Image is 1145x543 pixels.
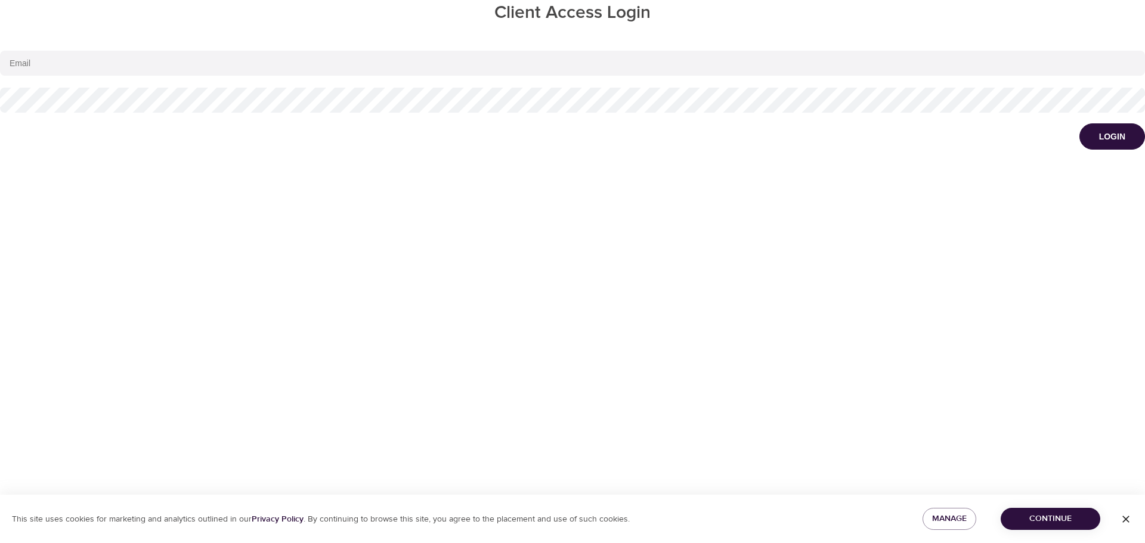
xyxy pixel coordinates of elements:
button: Manage [923,508,976,530]
div: Login [1099,131,1125,142]
span: Manage [932,511,967,526]
button: Continue [1001,508,1100,530]
a: Privacy Policy [252,514,304,525]
span: Continue [1010,511,1091,526]
button: Login [1079,123,1145,150]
